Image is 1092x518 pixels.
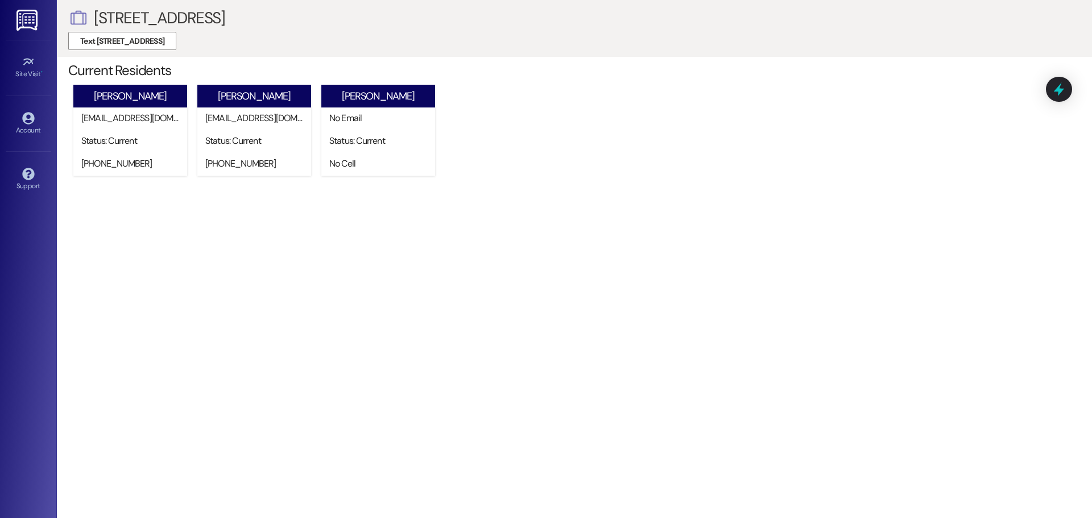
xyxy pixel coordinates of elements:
[94,12,225,24] div: [STREET_ADDRESS]
[329,112,432,124] div: No Email
[329,135,432,147] div: Status: Current
[6,164,51,195] a: Support
[81,135,184,147] div: Status: Current
[81,158,184,169] div: [PHONE_NUMBER]
[68,7,88,30] i: 
[205,112,308,124] div: [EMAIL_ADDRESS][DOMAIN_NAME]
[342,90,415,102] div: [PERSON_NAME]
[16,10,40,31] img: ResiDesk Logo
[94,90,167,102] div: [PERSON_NAME]
[80,35,164,47] span: Text [STREET_ADDRESS]
[329,158,432,169] div: No Cell
[6,109,51,139] a: Account
[6,52,51,83] a: Site Visit •
[68,32,176,50] button: Text [STREET_ADDRESS]
[205,135,308,147] div: Status: Current
[68,64,1092,76] div: Current Residents
[81,112,184,124] div: [EMAIL_ADDRESS][DOMAIN_NAME]
[41,68,43,76] span: •
[205,158,308,169] div: [PHONE_NUMBER]
[218,90,291,102] div: [PERSON_NAME]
